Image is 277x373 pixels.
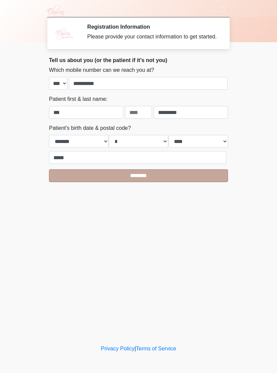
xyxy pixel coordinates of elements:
[87,24,218,30] h2: Registration Information
[87,33,218,41] div: Please provide your contact information to get started.
[49,124,131,132] label: Patient's birth date & postal code?
[49,57,228,63] h2: Tell us about you (or the patient if it's not you)
[101,346,135,351] a: Privacy Policy
[42,5,71,19] img: Elysian Aesthetics Logo
[136,346,176,351] a: Terms of Service
[54,24,74,44] img: Agent Avatar
[49,95,107,103] label: Patient first & last name:
[49,66,154,74] label: Which mobile number can we reach you at?
[134,346,136,351] a: |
